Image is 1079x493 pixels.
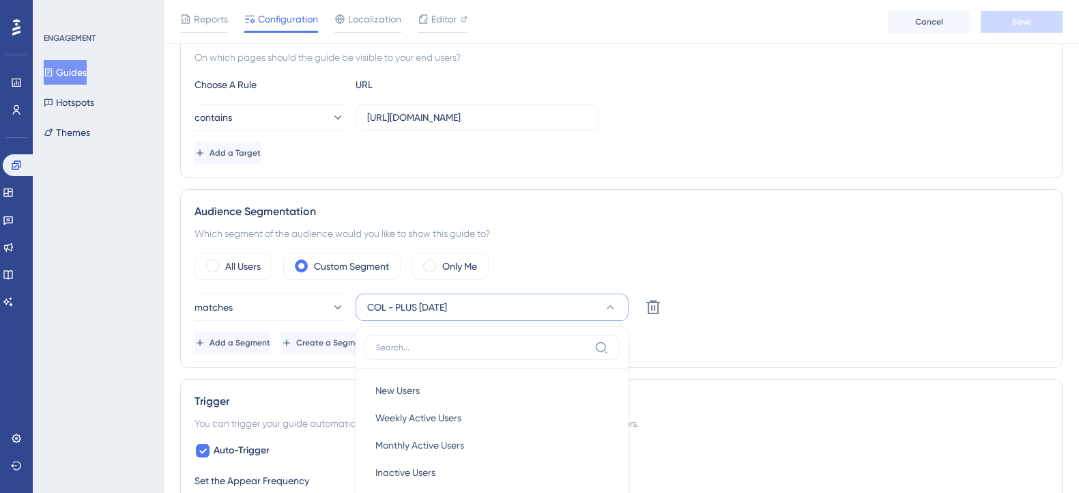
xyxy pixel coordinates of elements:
span: New Users [375,382,420,399]
div: On which pages should the guide be visible to your end users? [195,49,1048,66]
button: Add a Target [195,142,261,164]
input: Search... [376,342,589,353]
button: Create a Segment [281,332,368,354]
span: Configuration [258,11,318,27]
span: Reports [194,11,228,27]
button: Guides [44,60,87,85]
span: Add a Segment [210,337,270,348]
button: contains [195,104,345,131]
div: Set the Appear Frequency [195,473,1048,489]
button: Hotspots [44,90,94,115]
button: Add a Segment [195,332,270,354]
span: Cancel [915,16,943,27]
label: Only Me [442,258,477,274]
label: All Users [225,258,261,274]
span: COL - PLUS [DATE] [367,299,447,315]
div: Which segment of the audience would you like to show this guide to? [195,225,1048,242]
span: Create a Segment [296,337,368,348]
span: Editor [431,11,457,27]
span: matches [195,299,233,315]
button: COL - PLUS [DATE] [356,294,629,321]
button: Cancel [888,11,970,33]
div: Choose A Rule [195,76,345,93]
div: Audience Segmentation [195,203,1048,220]
button: Monthly Active Users [364,432,620,459]
span: contains [195,109,232,126]
div: Trigger [195,393,1048,410]
span: Monthly Active Users [375,437,464,453]
div: URL [356,76,506,93]
span: Auto-Trigger [214,442,270,459]
button: Save [981,11,1063,33]
span: Weekly Active Users [375,410,461,426]
button: matches [195,294,345,321]
span: Save [1012,16,1031,27]
span: Inactive Users [375,464,435,481]
input: yourwebsite.com/path [367,110,587,125]
button: Inactive Users [364,459,620,486]
div: ENGAGEMENT [44,33,96,44]
span: Add a Target [210,147,261,158]
button: Themes [44,120,90,145]
span: Localization [348,11,401,27]
button: Weekly Active Users [364,404,620,432]
button: New Users [364,377,620,404]
div: You can trigger your guide automatically when the target URL is visited, and/or use the custom tr... [195,415,1048,432]
label: Custom Segment [314,258,389,274]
